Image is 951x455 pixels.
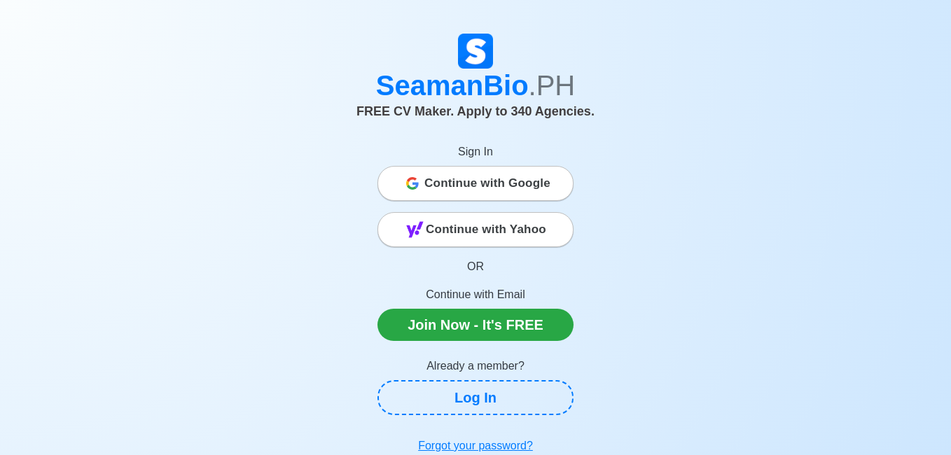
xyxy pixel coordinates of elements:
[377,212,574,247] button: Continue with Yahoo
[418,440,533,451] u: Forgot your password?
[377,380,574,415] a: Log In
[529,70,576,101] span: .PH
[426,216,546,244] span: Continue with Yahoo
[377,166,574,201] button: Continue with Google
[377,258,574,275] p: OR
[377,143,574,160] p: Sign In
[458,34,493,69] img: Logo
[377,358,574,374] p: Already a member?
[424,169,550,197] span: Continue with Google
[87,69,864,102] h1: SeamanBio
[377,286,574,303] p: Continue with Email
[377,309,574,341] a: Join Now - It's FREE
[356,104,595,118] span: FREE CV Maker. Apply to 340 Agencies.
